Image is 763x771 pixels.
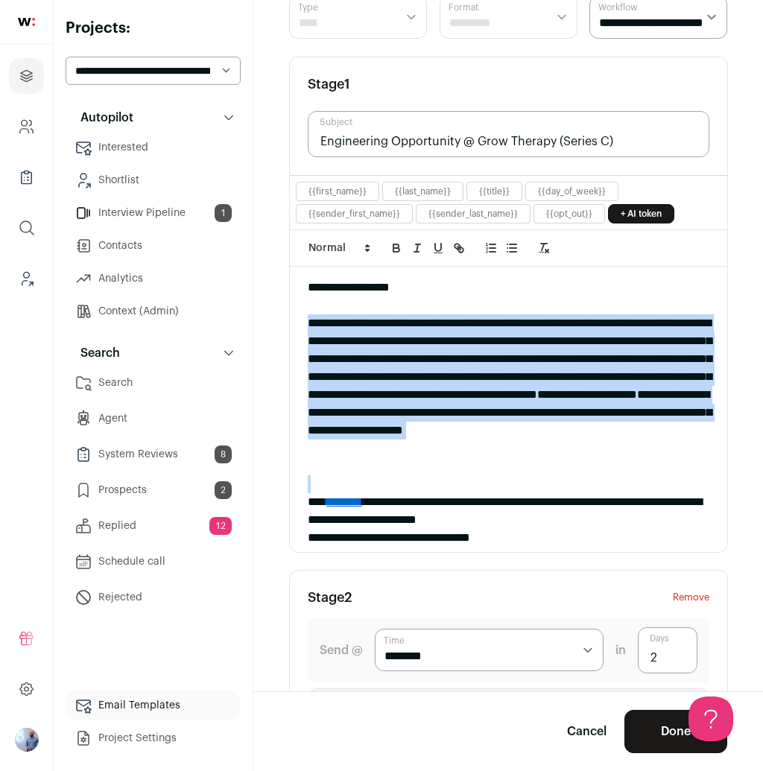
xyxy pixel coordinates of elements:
[66,547,241,577] a: Schedule call
[320,641,363,659] label: Send @
[66,511,241,541] a: Replied12
[66,583,241,612] a: Rejected
[344,77,350,91] span: 1
[66,404,241,434] a: Agent
[567,723,607,740] a: Cancel
[66,103,241,133] button: Autopilot
[66,440,241,469] a: System Reviews8
[18,18,35,26] img: wellfound-shorthand-0d5821cbd27db2630d0214b213865d53afaa358527fdda9d0ea32b1df1b89c2c.svg
[66,296,241,326] a: Context (Admin)
[9,58,44,94] a: Projects
[673,588,709,606] button: Remove
[72,109,133,127] p: Autopilot
[72,344,120,362] p: Search
[66,338,241,368] button: Search
[308,688,709,734] input: Subject
[479,185,510,197] button: {{title}}
[66,165,241,195] a: Shortlist
[624,710,727,753] button: Done
[608,204,674,223] a: + AI token
[215,481,232,499] span: 2
[344,591,352,604] span: 2
[66,723,241,753] a: Project Settings
[638,627,697,673] input: Days
[308,111,709,157] input: Subject
[9,261,44,296] a: Leads (Backoffice)
[546,208,592,220] button: {{opt_out}}
[308,75,350,93] h3: Stage
[66,264,241,294] a: Analytics
[209,517,232,535] span: 12
[308,185,367,197] button: {{first_name}}
[395,185,451,197] button: {{last_name}}
[66,133,241,162] a: Interested
[66,691,241,720] a: Email Templates
[538,185,606,197] button: {{day_of_week}}
[66,18,241,39] h2: Projects:
[215,204,232,222] span: 1
[66,231,241,261] a: Contacts
[15,728,39,752] button: Open dropdown
[428,208,518,220] button: {{sender_last_name}}
[9,109,44,145] a: Company and ATS Settings
[215,445,232,463] span: 8
[688,697,733,741] iframe: Help Scout Beacon - Open
[308,208,400,220] button: {{sender_first_name}}
[66,475,241,505] a: Prospects2
[15,728,39,752] img: 97332-medium_jpg
[308,588,352,606] h3: Stage
[66,198,241,228] a: Interview Pipeline1
[9,159,44,195] a: Company Lists
[66,368,241,398] a: Search
[615,641,626,659] span: in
